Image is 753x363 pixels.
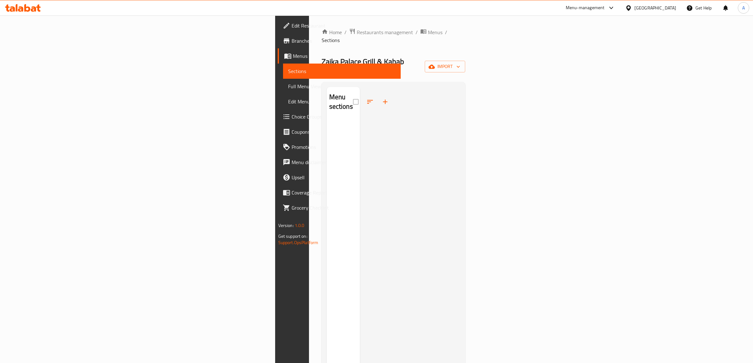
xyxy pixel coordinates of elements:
li: / [445,28,447,36]
span: Menu disclaimer [292,158,396,166]
span: Grocery Checklist [292,204,396,212]
a: Menu disclaimer [278,155,401,170]
span: Coupons [292,128,396,136]
span: Get support on: [278,232,307,240]
button: import [425,61,465,72]
span: Sections [288,67,396,75]
a: Menus [420,28,442,36]
span: Branches [292,37,396,45]
a: Edit Restaurant [278,18,401,33]
div: [GEOGRAPHIC_DATA] [634,4,676,11]
li: / [416,28,418,36]
nav: Menu sections [327,117,360,122]
div: Menu-management [566,4,605,12]
span: Coverage Report [292,189,396,196]
a: Choice Groups [278,109,401,124]
span: Promotions [292,143,396,151]
span: Full Menu View [288,83,396,90]
a: Upsell [278,170,401,185]
span: Upsell [292,174,396,181]
a: Coupons [278,124,401,139]
a: Coverage Report [278,185,401,200]
a: Sections [283,64,401,79]
a: Menus [278,48,401,64]
span: Edit Menu [288,98,396,105]
a: Branches [278,33,401,48]
span: A [742,4,745,11]
a: Full Menu View [283,79,401,94]
span: Edit Restaurant [292,22,396,29]
span: Menus [293,52,396,60]
a: Grocery Checklist [278,200,401,215]
a: Edit Menu [283,94,401,109]
span: import [430,63,460,71]
button: Add section [378,94,393,109]
span: Choice Groups [292,113,396,120]
span: Version: [278,221,294,230]
a: Promotions [278,139,401,155]
span: Menus [428,28,442,36]
span: 1.0.0 [295,221,305,230]
a: Support.OpsPlatform [278,238,318,247]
